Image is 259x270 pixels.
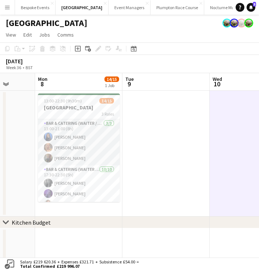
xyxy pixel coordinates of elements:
[4,65,23,70] span: Week 36
[230,19,239,27] app-user-avatar: Staffing Manager
[3,30,19,40] a: View
[6,31,16,38] span: View
[6,18,87,29] h1: [GEOGRAPHIC_DATA]
[12,219,51,226] div: Kitchen Budget
[151,0,204,15] button: Plumpton Race Course
[26,65,33,70] div: BST
[253,2,256,7] span: 5
[23,31,32,38] span: Edit
[125,76,134,82] span: Tue
[247,3,255,12] a: 5
[39,31,50,38] span: Jobs
[222,19,231,27] app-user-avatar: Staffing Manager
[56,0,108,15] button: [GEOGRAPHIC_DATA]
[105,83,119,88] div: 1 Job
[38,119,120,165] app-card-role: Bar & Catering (Waiter / waitress)3/313:00-21:00 (8h)[PERSON_NAME][PERSON_NAME][PERSON_NAME]
[212,80,222,88] span: 10
[99,98,114,104] span: 14/15
[38,94,120,202] app-job-card: 13:00-22:30 (9h30m)14/15[GEOGRAPHIC_DATA]3 RolesBar & Catering (Waiter / waitress)3/313:00-21:00 ...
[38,76,47,82] span: Mon
[36,30,53,40] a: Jobs
[237,19,246,27] app-user-avatar: Staffing Manager
[54,30,77,40] a: Comms
[16,260,140,269] div: Salary £219 620.36 + Expenses £321.71 + Subsistence £54.00 =
[44,98,82,104] span: 13:00-22:30 (9h30m)
[102,111,114,117] span: 3 Roles
[57,31,74,38] span: Comms
[124,80,134,88] span: 9
[244,19,253,27] app-user-avatar: Staffing Manager
[37,80,47,88] span: 8
[104,76,119,82] span: 14/15
[213,76,222,82] span: Wed
[108,0,151,15] button: Event Managers
[15,0,56,15] button: Bespoke Events
[38,104,120,111] h3: [GEOGRAPHIC_DATA]
[20,264,139,269] span: Total Confirmed £219 996.07
[6,57,50,65] div: [DATE]
[20,30,35,40] a: Edit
